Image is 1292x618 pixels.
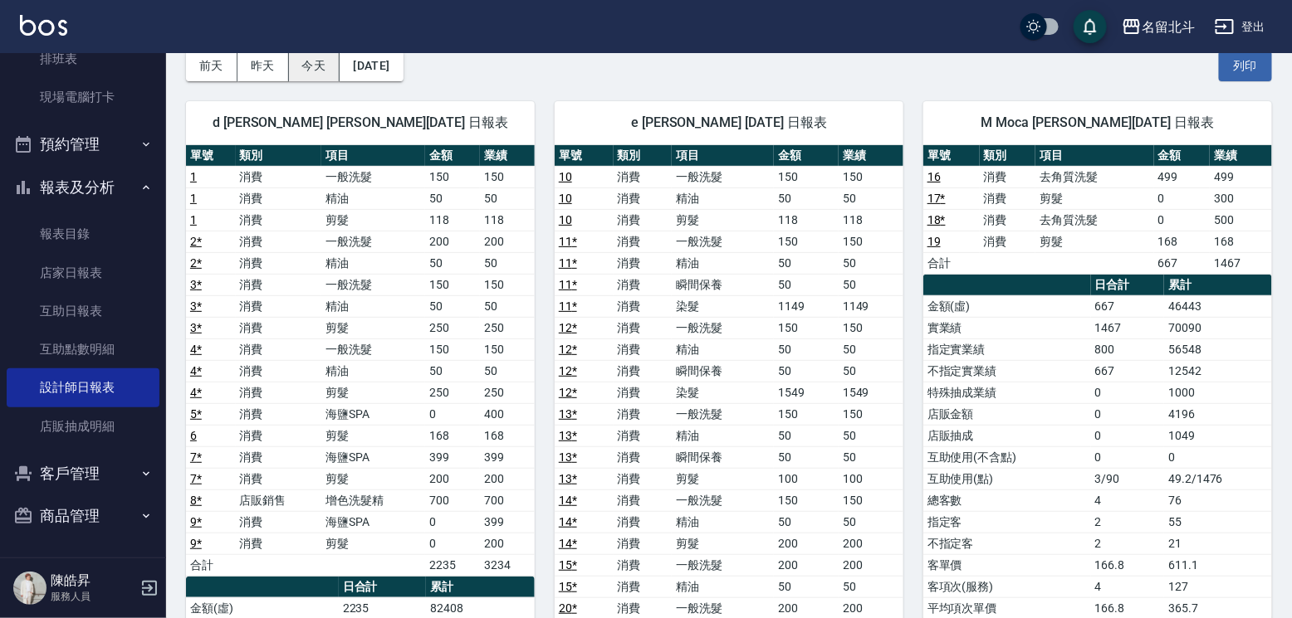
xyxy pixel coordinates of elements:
td: 0 [425,511,480,533]
td: 50 [839,274,903,295]
td: 消費 [236,274,321,295]
h5: 陳皓昇 [51,572,135,589]
a: 10 [559,170,572,183]
td: 一般洗髮 [672,231,774,252]
td: 200 [425,231,480,252]
td: 不指定實業績 [923,360,1091,382]
td: 消費 [614,187,673,209]
td: 667 [1091,295,1165,317]
td: 消費 [614,403,673,425]
td: 399 [480,446,535,468]
td: 剪髮 [1035,231,1153,252]
a: 6 [190,429,197,442]
a: 店販抽成明細 [7,407,159,445]
td: 50 [839,425,903,446]
td: 150 [839,489,903,511]
a: 現場電腦打卡 [7,78,159,116]
td: 消費 [614,382,673,403]
td: 一般洗髮 [672,554,774,576]
td: 不指定客 [923,533,1091,554]
td: 118 [425,209,480,231]
td: 150 [839,403,903,425]
td: 2 [1091,511,1165,533]
button: save [1074,10,1107,43]
td: 消費 [614,166,673,187]
td: 消費 [614,533,673,554]
td: 一般洗髮 [321,274,425,295]
td: 店販金額 [923,403,1091,425]
td: 1549 [839,382,903,403]
td: 消費 [236,317,321,338]
img: Logo [20,15,67,36]
a: 互助點數明細 [7,330,159,368]
td: 100 [839,468,903,489]
td: 0 [425,533,480,554]
th: 日合計 [1091,275,1165,296]
td: 消費 [980,231,1036,252]
th: 累計 [1164,275,1272,296]
td: 消費 [980,187,1036,209]
td: 50 [480,360,535,382]
td: 消費 [236,425,321,446]
td: 一般洗髮 [321,231,425,252]
th: 業績 [839,145,903,167]
td: 150 [774,317,839,338]
td: 海鹽SPA [321,511,425,533]
td: 150 [480,274,535,295]
td: 瞬間保養 [672,360,774,382]
td: 150 [774,489,839,511]
td: 200 [480,533,535,554]
td: 消費 [614,489,673,511]
td: 精油 [672,187,774,209]
td: 剪髮 [1035,187,1153,209]
td: 消費 [614,511,673,533]
td: 瞬間保養 [672,274,774,295]
td: 3/90 [1091,468,1165,489]
td: 118 [774,209,839,231]
td: 精油 [672,511,774,533]
td: 1000 [1164,382,1272,403]
td: 消費 [236,209,321,231]
td: 一般洗髮 [321,338,425,360]
td: 一般洗髮 [672,403,774,425]
td: 消費 [614,576,673,597]
td: 150 [774,166,839,187]
td: 399 [480,511,535,533]
td: 150 [480,166,535,187]
td: 1149 [839,295,903,317]
td: 150 [839,231,903,252]
td: 168 [1210,231,1272,252]
td: 200 [774,554,839,576]
td: 染髮 [672,382,774,403]
td: 700 [425,489,480,511]
td: 合計 [186,554,236,576]
td: 店販抽成 [923,425,1091,446]
td: 150 [774,403,839,425]
td: 1549 [774,382,839,403]
td: 一般洗髮 [672,317,774,338]
td: 3234 [480,554,535,576]
td: 50 [839,446,903,468]
td: 精油 [321,187,425,209]
a: 報表目錄 [7,215,159,253]
td: 消費 [980,166,1036,187]
th: 金額 [1154,145,1211,167]
td: 21 [1164,533,1272,554]
th: 單號 [555,145,614,167]
th: 類別 [614,145,673,167]
td: 250 [480,382,535,403]
button: 預約管理 [7,123,159,166]
td: 消費 [614,338,673,360]
td: 200 [425,468,480,489]
td: 店販銷售 [236,489,321,511]
td: 50 [774,360,839,382]
td: 700 [480,489,535,511]
td: 海鹽SPA [321,446,425,468]
td: 499 [1154,166,1211,187]
td: 消費 [236,338,321,360]
td: 50 [774,187,839,209]
th: 累計 [426,577,535,598]
th: 項目 [321,145,425,167]
td: 一般洗髮 [321,166,425,187]
td: 150 [774,231,839,252]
